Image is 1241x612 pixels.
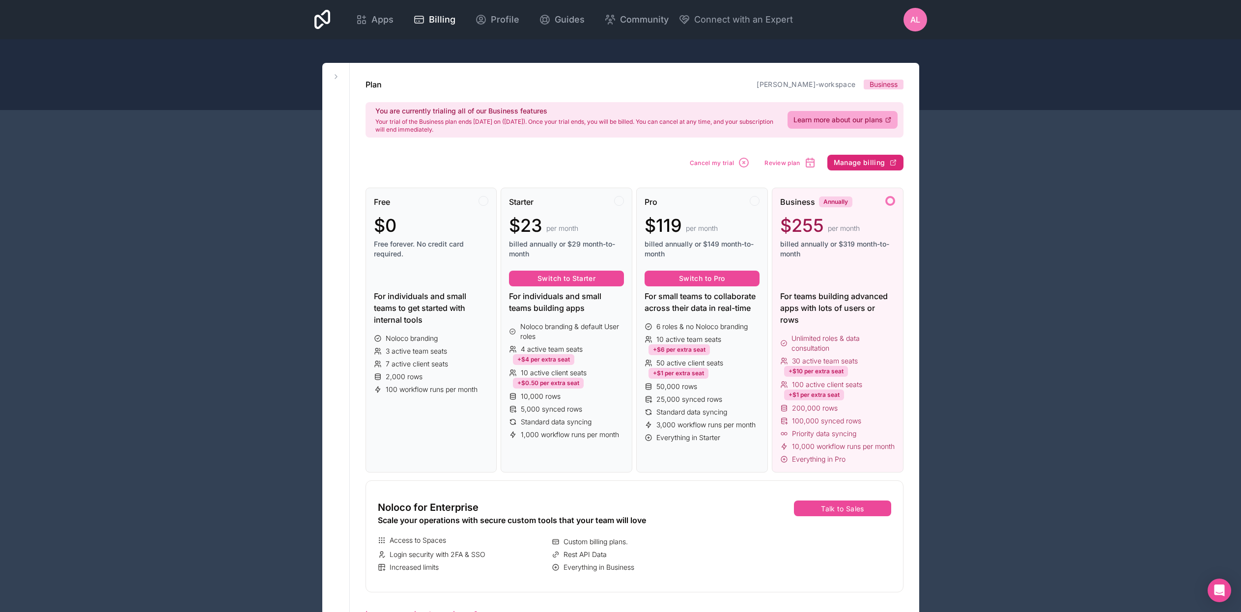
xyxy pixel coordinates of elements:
[870,80,898,89] span: Business
[792,429,856,439] span: Priority data syncing
[761,153,819,172] button: Review plan
[656,394,722,404] span: 25,000 synced rows
[649,368,708,379] div: +$1 per extra seat
[564,562,634,572] span: Everything in Business
[649,344,710,355] div: +$6 per extra seat
[910,14,920,26] span: AL
[390,550,485,559] span: Login security with 2FA & SSO
[596,9,677,30] a: Community
[509,196,534,208] span: Starter
[546,223,578,233] span: per month
[645,196,657,208] span: Pro
[656,407,727,417] span: Standard data syncing
[378,501,479,514] span: Noloco for Enterprise
[564,550,607,559] span: Rest API Data
[828,223,860,233] span: per month
[780,239,895,259] span: billed annually or $319 month-to-month
[521,430,619,440] span: 1,000 workflow runs per month
[366,79,382,90] h1: Plan
[405,9,463,30] a: Billing
[386,385,478,394] span: 100 workflow runs per month
[792,403,838,413] span: 200,000 rows
[374,290,489,326] div: For individuals and small teams to get started with internal tools
[827,155,903,170] button: Manage billing
[555,13,585,27] span: Guides
[690,159,734,167] span: Cancel my trial
[645,216,682,235] span: $119
[374,216,396,235] span: $0
[834,158,885,167] span: Manage billing
[645,239,760,259] span: billed annually or $149 month-to-month
[513,354,574,365] div: +$4 per extra seat
[375,106,776,116] h2: You are currently trialing all of our Business features
[656,322,748,332] span: 6 roles & no Noloco branding
[780,290,895,326] div: For teams building advanced apps with lots of users or rows
[509,239,624,259] span: billed annually or $29 month-to-month
[491,13,519,27] span: Profile
[520,322,624,341] span: Noloco branding & default User roles
[645,290,760,314] div: For small teams to collaborate across their data in real-time
[620,13,669,27] span: Community
[686,153,754,172] button: Cancel my trial
[792,416,861,426] span: 100,000 synced rows
[521,368,587,378] span: 10 active client seats
[378,514,722,526] div: Scale your operations with secure custom tools that your team will love
[686,223,718,233] span: per month
[794,501,891,516] button: Talk to Sales
[792,454,846,464] span: Everything in Pro
[764,159,800,167] span: Review plan
[792,442,895,451] span: 10,000 workflow runs per month
[678,13,793,27] button: Connect with an Expert
[374,239,489,259] span: Free forever. No credit card required.
[788,111,898,129] a: Learn more about our plans
[390,535,446,545] span: Access to Spaces
[792,356,858,366] span: 30 active team seats
[386,359,448,369] span: 7 active client seats
[656,358,723,368] span: 50 active client seats
[819,196,852,207] div: Annually
[656,420,756,430] span: 3,000 workflow runs per month
[371,13,394,27] span: Apps
[656,433,720,443] span: Everything in Starter
[386,372,423,382] span: 2,000 rows
[564,537,628,547] span: Custom billing plans.
[531,9,592,30] a: Guides
[757,80,855,88] a: [PERSON_NAME]-workspace
[467,9,527,30] a: Profile
[521,404,582,414] span: 5,000 synced rows
[784,366,848,377] div: +$10 per extra seat
[429,13,455,27] span: Billing
[375,118,776,134] p: Your trial of the Business plan ends [DATE] on ([DATE]). Once your trial ends, you will be billed...
[1208,579,1231,602] div: Open Intercom Messenger
[521,417,592,427] span: Standard data syncing
[656,334,721,344] span: 10 active team seats
[780,216,824,235] span: $255
[521,391,561,401] span: 10,000 rows
[509,271,624,286] button: Switch to Starter
[656,382,697,391] span: 50,000 rows
[521,344,583,354] span: 4 active team seats
[509,216,542,235] span: $23
[513,378,584,389] div: +$0.50 per extra seat
[509,290,624,314] div: For individuals and small teams building apps
[386,334,438,343] span: Noloco branding
[780,196,815,208] span: Business
[791,334,895,353] span: Unlimited roles & data consultation
[374,196,390,208] span: Free
[784,389,844,400] div: +$1 per extra seat
[792,380,862,389] span: 100 active client seats
[390,562,439,572] span: Increased limits
[348,9,401,30] a: Apps
[645,271,760,286] button: Switch to Pro
[694,13,793,27] span: Connect with an Expert
[793,115,883,125] span: Learn more about our plans
[386,346,447,356] span: 3 active team seats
